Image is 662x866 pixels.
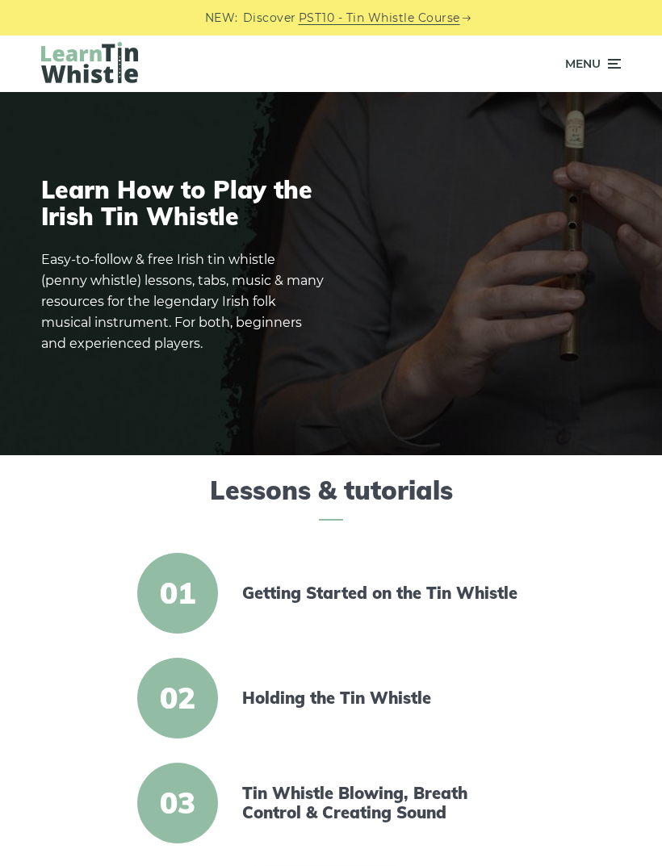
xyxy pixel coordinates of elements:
a: Tin Whistle Blowing, Breath Control & Creating Sound [242,784,520,822]
a: Holding the Tin Whistle [242,688,520,708]
a: Getting Started on the Tin Whistle [242,584,520,603]
span: Menu [565,44,601,84]
img: LearnTinWhistle.com [41,42,138,83]
span: 01 [137,553,218,634]
h2: Lessons & tutorials [41,475,621,521]
p: Easy-to-follow & free Irish tin whistle (penny whistle) lessons, tabs, music & many resources for... [41,249,324,354]
span: 03 [137,763,218,843]
h1: Learn How to Play the Irish Tin Whistle [41,177,324,230]
span: 02 [137,658,218,738]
